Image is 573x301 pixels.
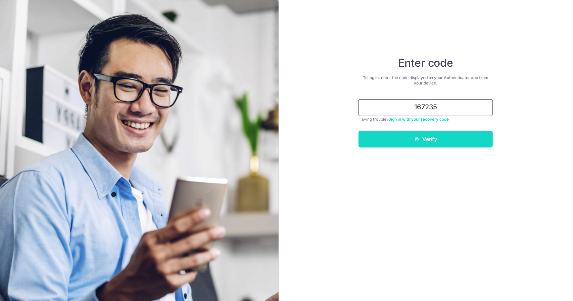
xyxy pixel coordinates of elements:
div: Having trouble? [359,116,493,123]
button: Verify [359,131,493,147]
div: To log in, enter the code displayed on your Authenticator app from your device. [359,75,493,86]
a: Sign in with your recovery code [388,117,449,122]
h4: Enter code [359,56,493,70]
input: Enter 6 digit code [359,99,493,116]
